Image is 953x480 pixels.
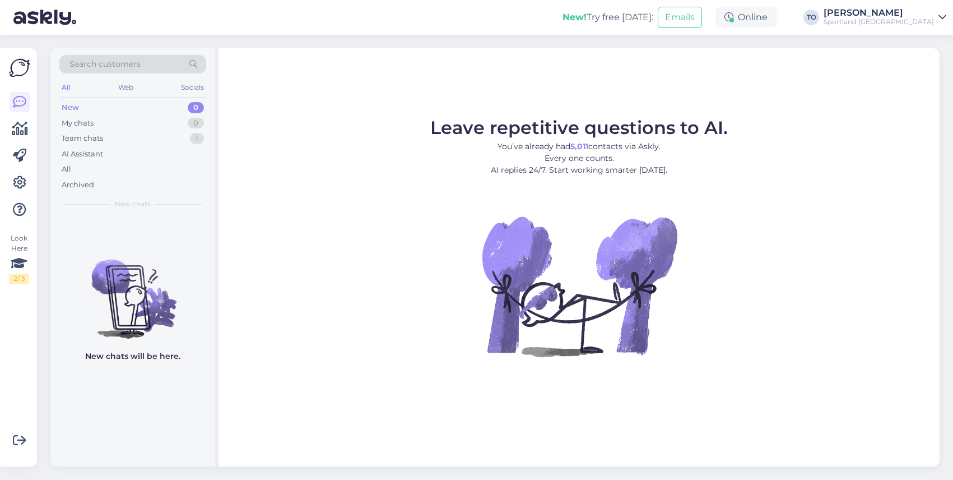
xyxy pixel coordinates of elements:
div: 1 [190,133,204,144]
span: Leave repetitive questions to AI. [430,117,728,139]
div: Look Here [9,233,29,284]
span: Search customers [69,58,141,70]
div: All [62,164,71,175]
p: New chats will be here. [85,350,180,362]
div: 0 [188,102,204,113]
div: Sportland [GEOGRAPHIC_DATA] [824,17,934,26]
div: [PERSON_NAME] [824,8,934,17]
span: New chats [115,199,151,209]
div: TO [803,10,819,25]
div: Online [715,7,777,27]
div: AI Assistant [62,149,103,160]
div: New [62,102,79,113]
b: New! [562,12,587,22]
div: My chats [62,118,94,129]
div: 0 [188,118,204,129]
button: Emails [658,7,702,28]
b: 5,011 [570,141,588,151]
a: [PERSON_NAME]Sportland [GEOGRAPHIC_DATA] [824,8,946,26]
div: Try free [DATE]: [562,11,653,24]
div: Web [116,80,136,95]
div: Team chats [62,133,103,144]
div: Socials [179,80,206,95]
p: You’ve already had contacts via Askly. Every one counts. AI replies 24/7. Start working smarter [... [430,141,728,176]
div: Archived [62,179,94,191]
div: 2 / 3 [9,274,29,284]
img: No Chat active [478,185,680,387]
div: All [59,80,72,95]
img: Askly Logo [9,57,30,79]
img: No chats [50,239,215,340]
